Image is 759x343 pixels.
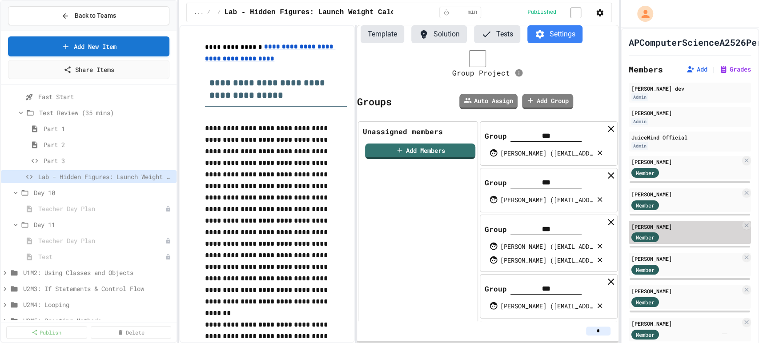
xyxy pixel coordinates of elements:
span: Part 2 [44,140,173,149]
div: [PERSON_NAME] [631,319,740,327]
div: Unpublished [165,206,171,212]
div: [PERSON_NAME] [631,158,740,166]
h2: Members [629,63,663,76]
span: Member [636,169,655,177]
div: Content is published and visible to students [527,7,592,18]
span: Group [485,177,507,188]
div: Unassigned members [363,126,473,137]
span: Member [636,266,655,274]
span: ... [194,9,204,16]
span: / [207,9,210,16]
div: [PERSON_NAME] [631,255,740,263]
span: Group [485,224,507,235]
div: Admin [631,118,648,125]
span: / [217,9,221,16]
a: Delete [91,326,172,339]
span: Day 11 [34,220,173,229]
div: [PERSON_NAME] dev [631,84,748,92]
button: Tests [474,25,520,43]
span: Group [485,131,507,142]
div: JuiceMind Official [631,133,748,141]
a: Add New Item [8,36,169,56]
div: [PERSON_NAME] ([EMAIL_ADDRESS][DOMAIN_NAME]) [500,301,594,311]
span: Published [527,9,556,16]
a: Add Members [365,144,475,159]
a: Add Group [522,94,573,109]
div: Unpublished [165,254,171,260]
span: | [711,64,715,75]
span: Day 10 [34,188,173,197]
span: Test Review (35 mins) [39,108,173,117]
iframe: chat widget [722,307,750,334]
button: Add [686,65,707,74]
div: [PERSON_NAME] [631,190,740,198]
span: Group Project [452,68,510,77]
span: Teacher Day Plan [38,236,165,245]
div: [PERSON_NAME] ([EMAIL_ADDRESS][DOMAIN_NAME]) [500,148,594,158]
span: Fast Start [38,92,173,101]
input: controlled [452,50,503,67]
span: Part 1 [44,124,173,133]
span: Group [485,283,507,295]
div: [PERSON_NAME] [631,109,748,117]
div: Groups [357,92,392,112]
div: [PERSON_NAME] ([EMAIL_ADDRESS][DOMAIN_NAME]) [500,242,594,251]
div: Unpublished [165,238,171,244]
div: [PERSON_NAME] [631,223,740,231]
span: U3M5: Creating Methods [23,316,173,325]
a: Share Items [8,60,169,79]
div: [PERSON_NAME] [631,287,740,295]
span: Teacher Day Plan [38,204,165,213]
div: [PERSON_NAME] ([EMAIL_ADDRESS][DOMAIN_NAME]) [500,255,594,265]
button: Grades [719,65,751,74]
span: Back to Teams [75,11,116,20]
input: publish toggle [560,8,592,18]
button: Solution [411,25,467,43]
button: Back to Teams [8,6,169,25]
span: U2M3: If Statements & Control Flow [23,284,173,293]
div: Admin [631,93,648,101]
span: Member [636,233,655,241]
span: Part 3 [44,156,173,165]
span: Lab - Hidden Figures: Launch Weight Calculator [38,172,173,181]
span: min [467,9,477,16]
span: U2M4: Looping [23,300,173,309]
button: Settings [527,25,582,43]
span: Member [636,331,655,339]
span: Test [38,252,165,261]
span: U1M2: Using Classes and Objects [23,268,173,277]
button: Template [361,25,404,43]
div: My Account [628,4,655,24]
a: Auto Assign [459,94,518,109]
a: Publish [6,326,87,339]
span: Lab - Hidden Figures: Launch Weight Calculator [224,7,421,18]
div: [PERSON_NAME] ([EMAIL_ADDRESS][DOMAIN_NAME]) [500,195,594,204]
div: Admin [631,142,648,150]
span: Member [636,201,655,209]
span: Member [636,298,655,306]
